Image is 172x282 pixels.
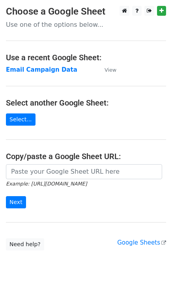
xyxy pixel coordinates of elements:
h4: Use a recent Google Sheet: [6,53,166,62]
a: Need help? [6,238,44,250]
a: Email Campaign Data [6,66,77,73]
a: Select... [6,113,36,126]
input: Paste your Google Sheet URL here [6,164,162,179]
h3: Choose a Google Sheet [6,6,166,17]
small: Example: [URL][DOMAIN_NAME] [6,181,87,187]
h4: Copy/paste a Google Sheet URL: [6,152,166,161]
p: Use one of the options below... [6,20,166,29]
input: Next [6,196,26,208]
small: View [105,67,116,73]
a: View [97,66,116,73]
a: Google Sheets [117,239,166,246]
h4: Select another Google Sheet: [6,98,166,108]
